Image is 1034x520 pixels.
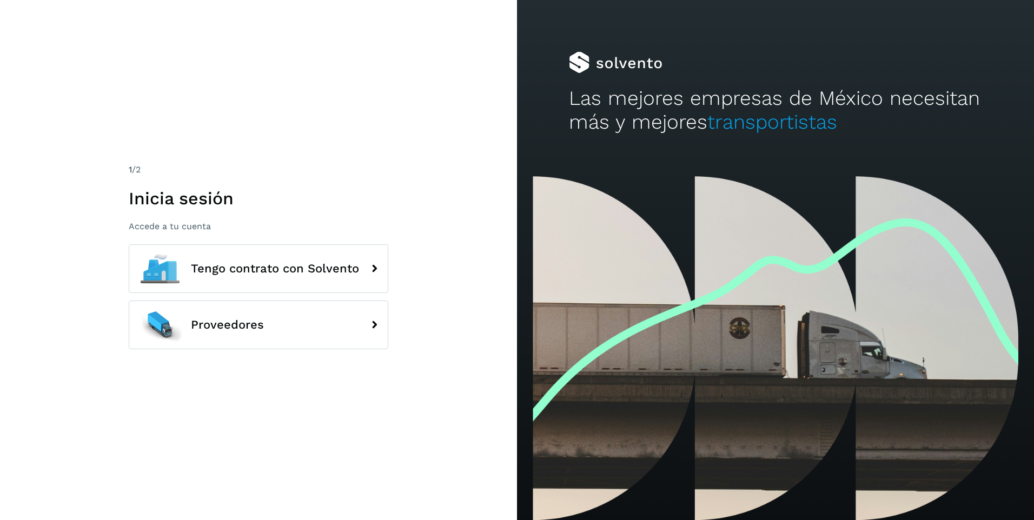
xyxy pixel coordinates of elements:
span: transportistas [707,110,837,134]
div: /2 [129,163,388,176]
h2: Las mejores empresas de México necesitan más y mejores [569,86,983,135]
span: 1 [129,164,132,175]
span: Proveedores [191,318,264,331]
h1: Inicia sesión [129,188,388,209]
button: Proveedores [129,301,388,349]
span: Tengo contrato con Solvento [191,262,359,275]
p: Accede a tu cuenta [129,221,388,231]
button: Tengo contrato con Solvento [129,244,388,293]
